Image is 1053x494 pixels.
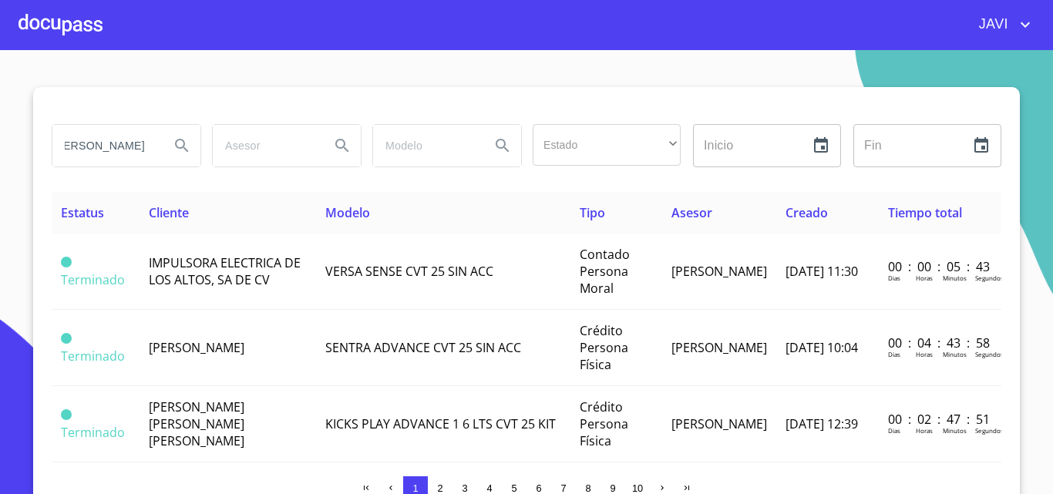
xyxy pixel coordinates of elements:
span: SENTRA ADVANCE CVT 25 SIN ACC [325,339,521,356]
span: IMPULSORA ELECTRICA DE LOS ALTOS, SA DE CV [149,254,301,288]
span: [PERSON_NAME] [PERSON_NAME] [PERSON_NAME] [149,398,244,449]
span: Cliente [149,204,189,221]
span: Terminado [61,409,72,420]
span: KICKS PLAY ADVANCE 1 6 LTS CVT 25 KIT [325,415,556,432]
span: 2 [437,482,442,494]
input: search [373,125,478,166]
div: ​ [533,124,681,166]
p: Minutos [943,350,967,358]
p: Minutos [943,274,967,282]
p: 00 : 04 : 43 : 58 [888,334,992,351]
span: JAVI [967,12,1016,37]
span: 1 [412,482,418,494]
span: Modelo [325,204,370,221]
span: Terminado [61,333,72,344]
p: Dias [888,274,900,282]
span: Crédito Persona Física [580,322,628,373]
span: 8 [585,482,590,494]
span: Crédito Persona Física [580,398,628,449]
button: Search [163,127,200,164]
span: [DATE] 11:30 [786,263,858,280]
p: Horas [916,426,933,435]
p: 00 : 00 : 05 : 43 [888,258,992,275]
p: Dias [888,350,900,358]
span: Estatus [61,204,104,221]
p: Horas [916,274,933,282]
span: Asesor [671,204,712,221]
span: [DATE] 10:04 [786,339,858,356]
span: [PERSON_NAME] [671,263,767,280]
span: Contado Persona Moral [580,246,630,297]
span: Terminado [61,348,125,365]
button: Search [324,127,361,164]
span: 6 [536,482,541,494]
p: Horas [916,350,933,358]
span: 4 [486,482,492,494]
p: Segundos [975,426,1004,435]
span: [PERSON_NAME] [671,339,767,356]
p: Segundos [975,350,1004,358]
input: search [213,125,318,166]
span: Tipo [580,204,605,221]
span: Creado [786,204,828,221]
span: 7 [560,482,566,494]
span: 3 [462,482,467,494]
p: Segundos [975,274,1004,282]
button: account of current user [967,12,1034,37]
p: Dias [888,426,900,435]
span: Tiempo total [888,204,962,221]
span: [DATE] 12:39 [786,415,858,432]
input: search [52,125,157,166]
span: 10 [632,482,643,494]
span: VERSA SENSE CVT 25 SIN ACC [325,263,493,280]
span: Terminado [61,257,72,267]
span: [PERSON_NAME] [149,339,244,356]
button: Search [484,127,521,164]
span: Terminado [61,271,125,288]
p: Minutos [943,426,967,435]
span: 5 [511,482,516,494]
span: 9 [610,482,615,494]
span: Terminado [61,424,125,441]
span: [PERSON_NAME] [671,415,767,432]
p: 00 : 02 : 47 : 51 [888,411,992,428]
